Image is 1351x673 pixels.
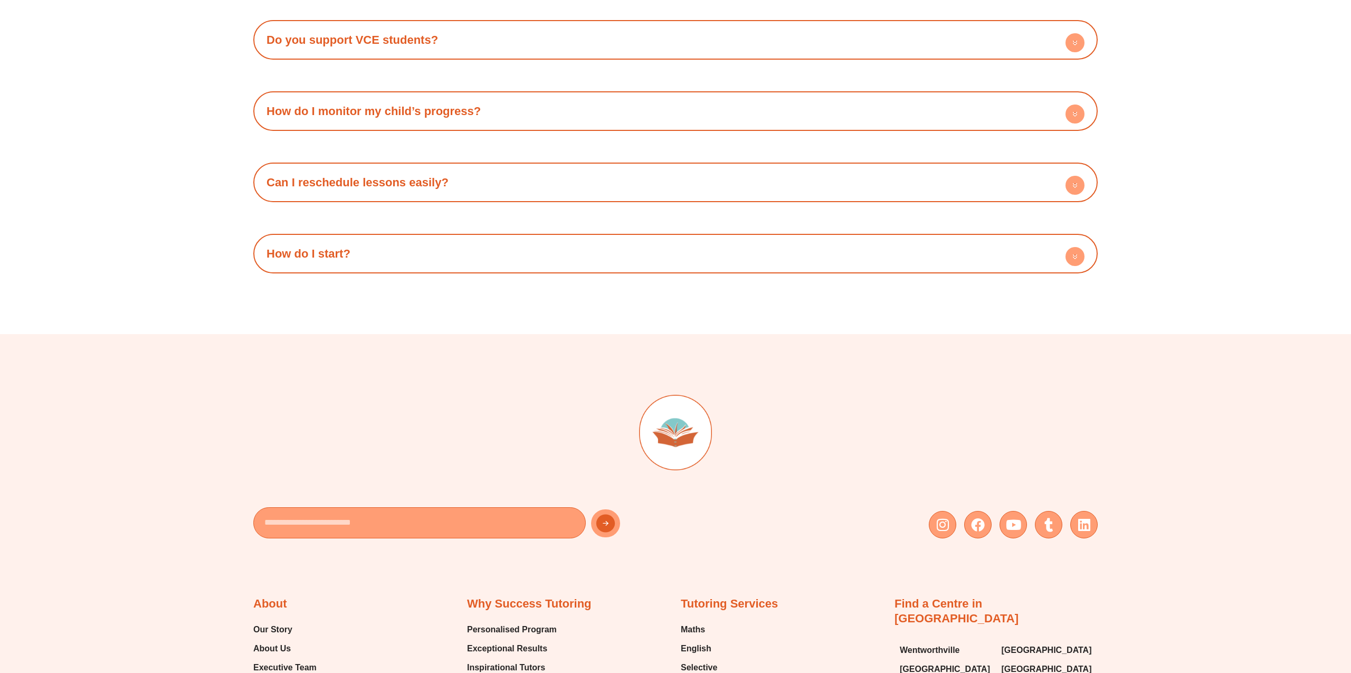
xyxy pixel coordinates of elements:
iframe: Chat Widget [1170,554,1351,673]
a: How do I start? [267,247,350,260]
div: Do you support VCE students? [259,25,1092,54]
a: English [681,641,731,657]
a: Can I reschedule lessons easily? [267,176,449,189]
a: Find a Centre in [GEOGRAPHIC_DATA] [895,597,1019,625]
a: Personalised Program [467,622,557,638]
a: Our Story [253,622,330,638]
span: Maths [681,622,705,638]
a: Exceptional Results [467,641,557,657]
a: Maths [681,622,731,638]
div: How do I start? [259,239,1092,268]
span: Our Story [253,622,292,638]
span: Wentworthville [900,642,960,658]
span: Exceptional Results [467,641,547,657]
a: About Us [253,641,330,657]
a: Wentworthville [900,642,991,658]
span: [GEOGRAPHIC_DATA] [1002,642,1092,658]
div: How do I monitor my child’s progress? [259,97,1092,126]
div: Can I reschedule lessons easily? [259,168,1092,197]
span: English [681,641,711,657]
h2: About [253,596,287,612]
a: How do I monitor my child’s progress? [267,105,481,118]
h2: Why Success Tutoring [467,596,592,612]
a: Do you support VCE students? [267,33,438,46]
h2: Tutoring Services [681,596,778,612]
a: [GEOGRAPHIC_DATA] [1002,642,1093,658]
form: New Form [253,507,670,544]
span: About Us [253,641,291,657]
